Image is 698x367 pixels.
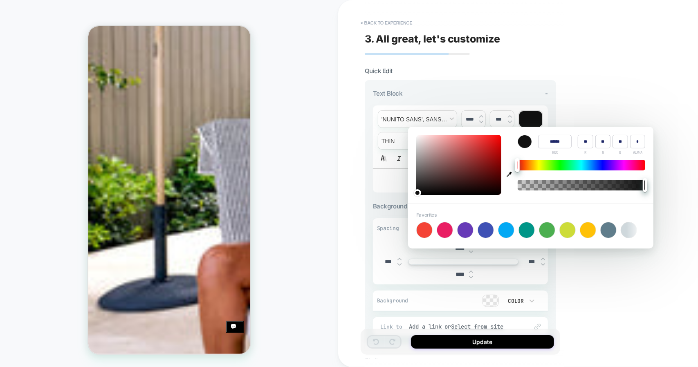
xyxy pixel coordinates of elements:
span: Background [377,297,417,304]
img: up [469,270,473,273]
button: Update [411,335,554,349]
div: Add a link or [409,323,520,330]
img: down [508,120,512,123]
div: Color [507,298,524,304]
img: down [479,120,483,123]
img: up [479,115,483,118]
span: - [545,90,548,97]
button: Italic [393,154,405,163]
span: Spacing [377,225,399,232]
img: down [469,250,473,253]
span: Link to [380,323,405,330]
span: font [378,111,457,128]
span: Text Block [373,90,402,97]
span: B [619,150,622,155]
inbox-online-store-chat: Shopify online store chat [138,295,155,321]
span: Quick Edit [365,67,393,75]
span: HEX [552,150,558,155]
span: fontWeight [378,132,438,149]
span: Favorites [416,212,437,218]
img: down [469,275,473,279]
span: ALPHA [633,150,642,155]
span: R [585,150,587,155]
img: up [397,257,402,261]
span: G [602,150,604,155]
img: down [397,263,402,266]
img: edit [534,324,541,330]
span: Background [373,202,407,210]
span: 3. All great, let's customize [365,33,500,45]
img: up [508,115,512,118]
button: < Back to experience [357,16,416,29]
iframe: To enrich screen reader interactions, please activate Accessibility in Grammarly extension settings [88,26,250,354]
img: up [541,257,545,261]
img: down [541,263,545,266]
u: Select from site [451,323,504,330]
